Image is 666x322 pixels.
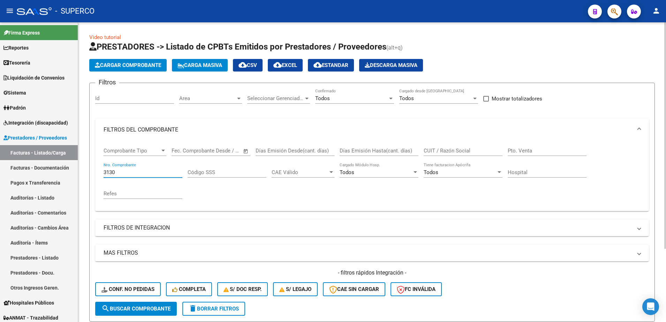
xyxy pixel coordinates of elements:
span: Sistema [3,89,26,97]
input: End date [200,148,234,154]
span: Comprobante Tipo [104,148,160,154]
span: Todos [315,95,330,102]
button: Carga Masiva [172,59,228,72]
span: Area [179,95,236,102]
h3: Filtros [95,77,119,87]
span: Cargar Comprobante [95,62,161,68]
span: S/ Doc Resp. [224,286,262,292]
input: Start date [172,148,194,154]
span: FC Inválida [397,286,436,292]
span: PRESTADORES -> Listado de CPBTs Emitidos por Prestadores / Proveedores [89,42,386,52]
button: Conf. no pedidas [95,282,161,296]
span: Mostrar totalizadores [492,95,542,103]
span: Todos [399,95,414,102]
button: Cargar Comprobante [89,59,167,72]
span: Todos [424,169,438,175]
mat-icon: cloud_download [239,61,247,69]
span: CAE Válido [272,169,328,175]
mat-expansion-panel-header: MAS FILTROS [95,245,649,261]
mat-expansion-panel-header: FILTROS DE INTEGRACION [95,219,649,236]
a: Video tutorial [89,34,121,40]
span: Borrar Filtros [189,306,239,312]
span: Integración (discapacidad) [3,119,68,127]
button: Open calendar [242,147,250,155]
span: Tesorería [3,59,30,67]
span: Conf. no pedidas [101,286,154,292]
span: ANMAT - Trazabilidad [3,314,58,322]
span: Hospitales Públicos [3,299,54,307]
button: CAE SIN CARGAR [323,282,385,296]
button: Buscar Comprobante [95,302,177,316]
button: EXCEL [268,59,303,72]
button: S/ Doc Resp. [217,282,268,296]
span: Liquidación de Convenios [3,74,65,82]
div: Open Intercom Messenger [642,298,659,315]
button: Completa [166,282,212,296]
mat-icon: cloud_download [273,61,282,69]
span: Estandar [313,62,348,68]
mat-expansion-panel-header: FILTROS DEL COMPROBANTE [95,119,649,141]
span: Prestadores / Proveedores [3,134,67,142]
span: Carga Masiva [177,62,222,68]
span: Completa [172,286,206,292]
span: Firma Express [3,29,40,37]
span: Seleccionar Gerenciador [247,95,304,102]
mat-icon: person [652,7,660,15]
span: Padrón [3,104,26,112]
div: FILTROS DEL COMPROBANTE [95,141,649,211]
mat-panel-title: FILTROS DE INTEGRACION [104,224,632,232]
span: Buscar Comprobante [101,306,171,312]
span: (alt+q) [386,44,403,51]
mat-icon: menu [6,7,14,15]
span: Reportes [3,44,29,52]
span: Descarga Masiva [365,62,417,68]
mat-icon: delete [189,304,197,313]
span: CAE SIN CARGAR [329,286,379,292]
h4: - filtros rápidos Integración - [95,269,649,277]
span: S/ legajo [279,286,311,292]
app-download-masive: Descarga masiva de comprobantes (adjuntos) [359,59,423,72]
button: CSV [233,59,263,72]
mat-panel-title: MAS FILTROS [104,249,632,257]
button: Descarga Masiva [359,59,423,72]
mat-icon: search [101,304,110,313]
span: - SUPERCO [55,3,94,19]
span: CSV [239,62,257,68]
button: S/ legajo [273,282,318,296]
button: FC Inválida [391,282,442,296]
button: Estandar [308,59,354,72]
span: Todos [340,169,354,175]
mat-icon: cloud_download [313,61,322,69]
span: EXCEL [273,62,297,68]
button: Borrar Filtros [182,302,245,316]
mat-panel-title: FILTROS DEL COMPROBANTE [104,126,632,134]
